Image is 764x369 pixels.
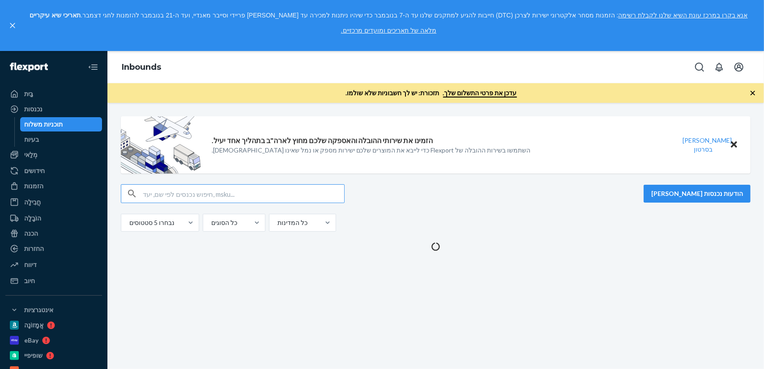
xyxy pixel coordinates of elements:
[8,21,17,30] button: לִסְגוֹר,
[10,63,48,72] img: לוגו של פלקספורט
[730,58,748,76] button: פתיחת תפריט חשבון
[24,277,35,284] font: חיוב
[24,90,33,98] font: בַּיִת
[24,245,44,252] font: החזרות
[143,185,344,203] input: חיפוש נכנסים לפי שם, יעד, msku...
[680,136,726,154] button: [PERSON_NAME] בסרטון
[128,218,129,227] input: נבחרו 5 סטטוסים
[5,164,102,178] a: חידושים
[5,242,102,256] a: החזרות
[644,185,751,203] button: [PERSON_NAME] הודעות נכנסות
[24,229,38,237] font: הכנה
[651,190,743,197] font: [PERSON_NAME] הודעות נכנסות
[24,182,43,190] font: הזמנות
[5,195,102,209] a: חֲבִילָה
[683,136,732,153] font: [PERSON_NAME] בסרטון
[24,321,43,329] font: אֲמָזוֹנָה
[24,214,41,222] font: הוֹבָלָה
[212,136,433,144] font: הזמינו את שירותי ההובלה והאספקה ​​שלכם מחוץ לארה"ב בתהליך אחד יעיל.
[341,12,748,34] a: אנא בקרו במרכז עונת השיא שלנו לקבלת רשימה מלאה של תאריכים ומועדים מרכזיים.
[210,218,211,227] input: כל הסוגים
[5,274,102,288] a: חיוב
[346,89,440,97] font: תזכורת: יש לך חשבוניות שלא שולמו.
[691,58,709,76] button: פתח את תיבת החיפוש
[5,102,102,116] a: נכנסות
[24,198,41,206] font: חֲבִילָה
[24,105,43,113] font: נכנסות
[115,55,168,81] ol: פירורי לחם
[20,132,102,147] a: בעיות
[5,211,102,225] a: הוֹבָלָה
[5,179,102,193] a: הזמנות
[122,62,161,72] a: Inbounds
[24,167,45,174] font: חידושים
[81,12,619,19] font: : הזמנות מסחר אלקטרוני ישירות לצרכן (DTC) חייבות להגיע למתקנים שלנו עד ה-7 בנובמבר כדי שיהיו ניתנ...
[443,89,517,97] font: עדכן את פרטי התשלום שלך.
[30,12,81,19] font: תאריכי שיא עיקריים
[5,226,102,241] a: הכנה
[5,87,102,101] a: בַּיִת
[728,136,740,154] button: לִסְגוֹר
[25,136,39,143] font: בעיות
[5,333,102,348] a: eBay
[5,348,102,363] a: שופיפיי
[24,352,43,359] font: שופיפיי
[24,261,37,268] font: דיווח
[25,120,63,128] font: תוכניות משלוח
[710,58,728,76] button: פתיחת התראות
[5,318,102,332] a: אֲמָזוֹנָה
[24,336,38,344] font: eBay
[5,258,102,272] a: דיווח
[5,148,102,162] a: מְלַאי
[24,306,53,314] font: אינטגרציות
[24,151,38,158] font: מְלַאי
[20,117,102,131] a: תוכניות משלוח
[212,146,531,154] font: השתמשו בשירות ההובלה של Flexport כדי לייבא את המוצרים שלכם ישירות מספק או נמל שאינו [DEMOGRAPHIC_...
[5,303,102,317] button: אינטגרציות
[84,58,102,76] button: סגור ניווט
[277,218,277,227] input: כל המדינות
[443,89,517,98] a: עדכן את פרטי התשלום שלך.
